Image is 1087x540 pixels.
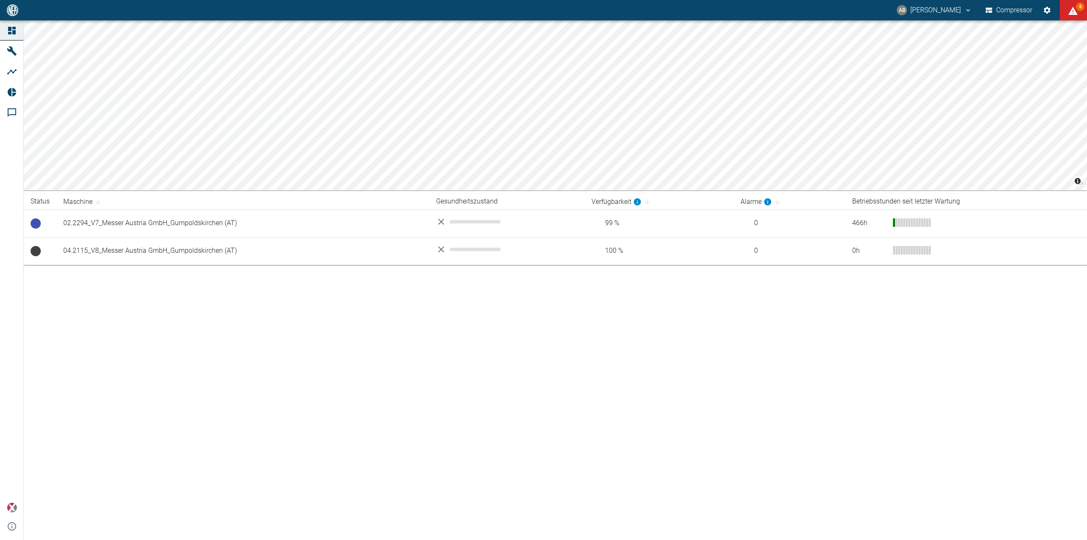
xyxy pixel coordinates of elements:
span: 100 % [591,246,727,256]
th: Gesundheitszustand [429,194,585,209]
div: berechnet für die letzten 7 Tage [591,197,642,207]
td: 02.2294_V7_Messer Austria GmbH_Gumpoldskirchen (AT) [56,209,429,237]
span: 99 % [591,218,727,228]
span: 6 [1076,3,1084,11]
div: 0 h [852,246,886,256]
img: Xplore Logo [7,503,17,513]
button: Compressor [984,3,1034,18]
span: 0 [741,246,839,256]
span: Keine Daten [31,246,41,256]
div: berechnet für die letzten 7 Tage [741,197,772,207]
span: Maschine [63,197,104,207]
th: Status [24,194,56,209]
th: Betriebsstunden seit letzter Wartung [845,194,1087,209]
button: Einstellungen [1039,3,1055,18]
span: Betriebsbereit [31,218,41,229]
div: 466 h [852,218,886,228]
img: logo [6,4,19,16]
canvas: Map [24,20,1087,190]
div: No data [436,244,578,254]
td: 04.2115_V8_Messer Austria GmbH_Gumpoldskirchen (AT) [56,237,429,265]
div: No data [436,217,578,227]
div: AB [897,5,907,15]
span: 0 [741,218,839,228]
button: andreas.brandstetter@messergroup.com [896,3,973,18]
